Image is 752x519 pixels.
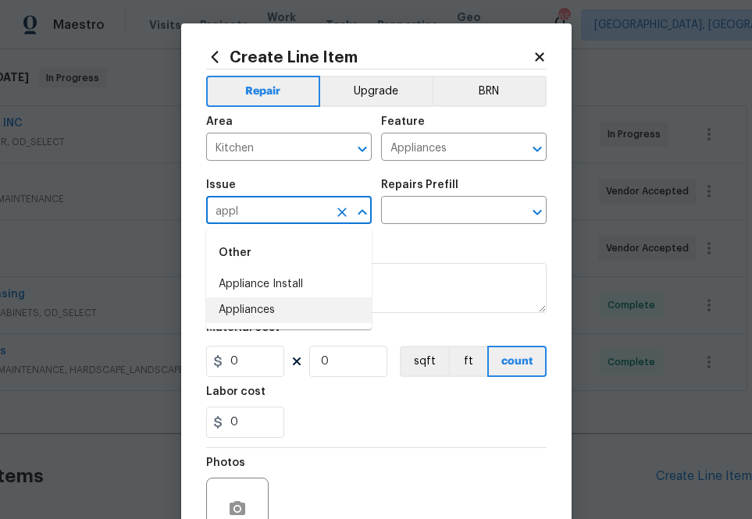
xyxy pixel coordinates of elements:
button: Open [526,138,548,160]
button: Repair [206,76,321,107]
h5: Repairs Prefill [381,180,458,190]
button: Clear [331,201,353,223]
button: Close [351,201,373,223]
h5: Area [206,116,233,127]
button: count [487,346,547,377]
button: sqft [400,346,448,377]
button: ft [448,346,487,377]
h5: Photos [206,457,245,468]
h5: Feature [381,116,425,127]
button: BRN [432,76,547,107]
button: Open [351,138,373,160]
h5: Issue [206,180,236,190]
h5: Labor cost [206,386,266,397]
button: Open [526,201,548,223]
h2: Create Line Item [206,48,533,66]
li: Appliance Install [206,272,372,297]
div: Other [206,234,372,272]
li: Appliances [206,297,372,323]
button: Upgrade [320,76,432,107]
